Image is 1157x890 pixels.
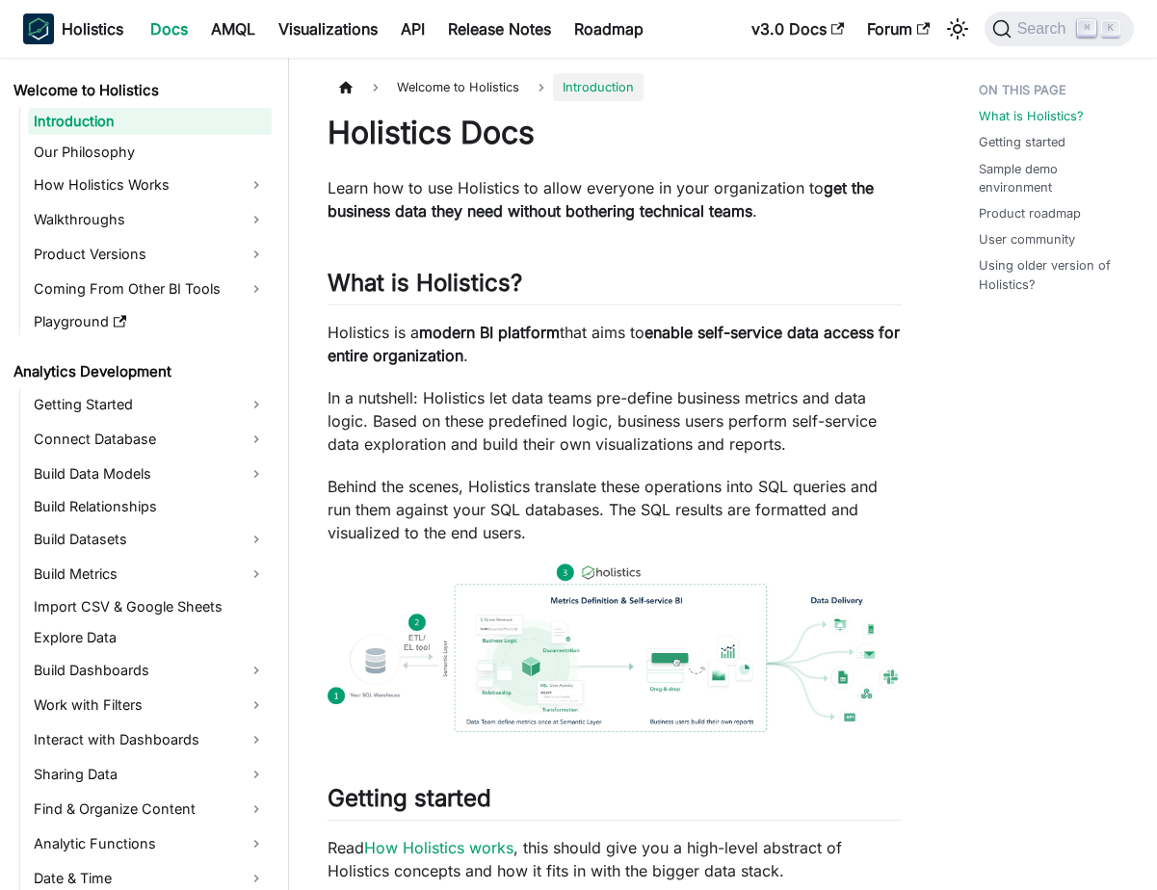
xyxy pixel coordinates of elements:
[28,624,272,651] a: Explore Data
[28,308,272,335] a: Playground
[28,828,272,859] a: Analytic Functions
[979,256,1126,293] a: Using older version of Holistics?
[328,114,902,152] h1: Holistics Docs
[62,17,123,40] b: Holistics
[28,274,272,304] a: Coming From Other BI Tools
[23,13,54,44] img: Holistics
[8,358,272,385] a: Analytics Development
[328,386,902,456] p: In a nutshell: Holistics let data teams pre-define business metrics and data logic. Based on thes...
[139,13,199,44] a: Docs
[28,794,272,825] a: Find & Organize Content
[1077,19,1096,37] kbd: ⌘
[942,13,973,44] button: Switch between dark and light mode (currently light mode)
[28,724,272,755] a: Interact with Dashboards
[389,13,436,44] a: API
[979,107,1084,125] a: What is Holistics?
[23,13,123,44] a: HolisticsHolistics
[28,458,272,489] a: Build Data Models
[328,269,902,305] h2: What is Holistics?
[328,73,364,101] a: Home page
[28,108,272,135] a: Introduction
[28,204,272,235] a: Walkthroughs
[1101,20,1120,38] kbd: K
[419,323,560,342] strong: modern BI platform
[199,13,267,44] a: AMQL
[28,170,272,200] a: How Holistics Works
[8,77,272,104] a: Welcome to Holistics
[979,204,1081,222] a: Product roadmap
[328,836,902,882] p: Read , this should give you a high-level abstract of Holistics concepts and how it fits in with t...
[436,13,563,44] a: Release Notes
[328,176,902,222] p: Learn how to use Holistics to allow everyone in your organization to .
[28,493,272,520] a: Build Relationships
[328,73,902,101] nav: Breadcrumbs
[979,230,1075,249] a: User community
[28,759,272,790] a: Sharing Data
[387,73,529,101] span: Welcome to Holistics
[28,424,272,455] a: Connect Database
[28,139,272,166] a: Our Philosophy
[28,559,272,589] a: Build Metrics
[267,13,389,44] a: Visualizations
[28,389,272,420] a: Getting Started
[28,655,272,686] a: Build Dashboards
[28,690,272,720] a: Work with Filters
[328,321,902,367] p: Holistics is a that aims to .
[364,838,513,857] a: How Holistics works
[985,12,1134,46] button: Search (Command+K)
[328,784,902,821] h2: Getting started
[740,13,855,44] a: v3.0 Docs
[28,524,272,555] a: Build Datasets
[28,593,272,620] a: Import CSV & Google Sheets
[328,563,902,731] img: How Holistics fits in your Data Stack
[28,239,272,270] a: Product Versions
[855,13,941,44] a: Forum
[979,160,1126,196] a: Sample demo environment
[328,475,902,544] p: Behind the scenes, Holistics translate these operations into SQL queries and run them against you...
[563,13,655,44] a: Roadmap
[553,73,644,101] span: Introduction
[1012,20,1078,38] span: Search
[979,133,1065,151] a: Getting started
